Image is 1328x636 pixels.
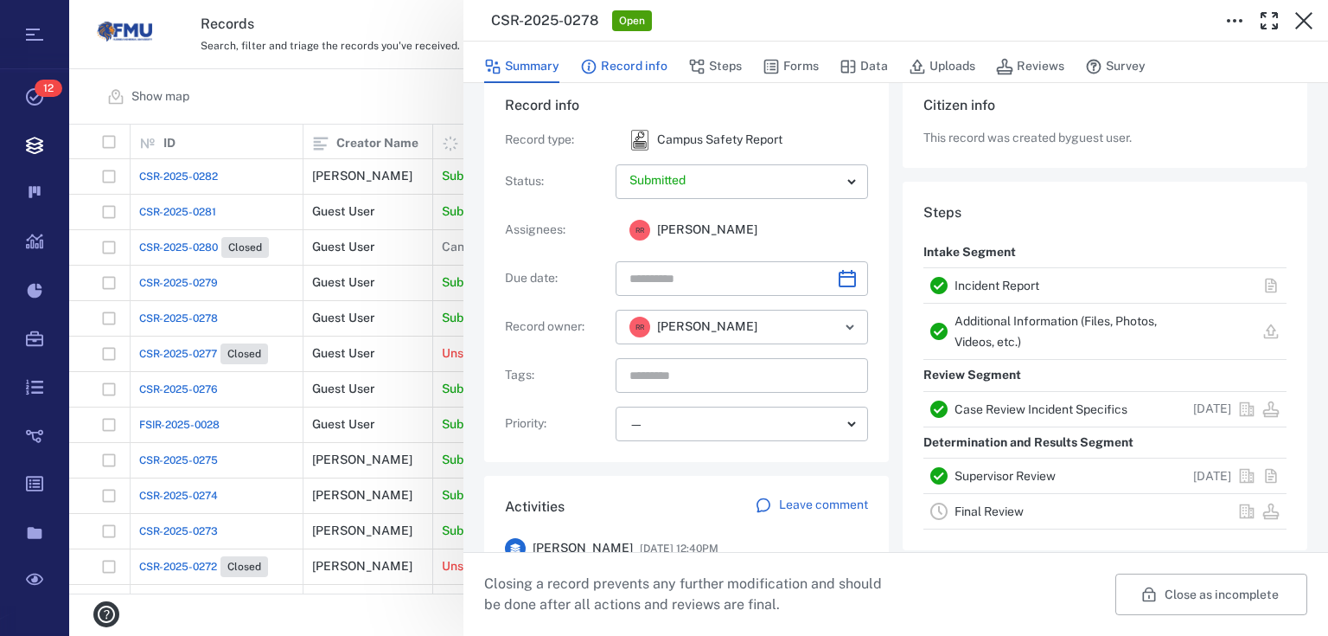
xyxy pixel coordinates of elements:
[1085,50,1146,83] button: Survey
[484,574,896,615] p: Closing a record prevents any further modification and should be done after all actions and revie...
[35,80,62,97] span: 12
[923,427,1133,459] p: Determination and Results Segment
[505,132,609,149] p: Record type :
[923,237,1016,268] p: Intake Segment
[505,497,565,517] h6: Activities
[909,50,975,83] button: Uploads
[616,14,648,29] span: Open
[1193,468,1231,485] p: [DATE]
[657,132,782,149] p: Campus Safety Report
[629,317,650,337] div: R R
[39,12,74,28] span: Help
[954,402,1127,416] a: Case Review Incident Specifics
[923,130,1286,147] p: This record was created by guest user .
[629,414,840,434] div: —
[755,497,868,517] a: Leave comment
[954,469,1056,483] a: Supervisor Review
[688,50,742,83] button: Steps
[505,367,609,384] p: Tags :
[830,261,865,296] button: Choose date
[580,50,667,83] button: Record info
[1252,3,1286,38] button: Toggle Fullscreen
[954,504,1024,518] a: Final Review
[1115,574,1307,615] button: Close as incomplete
[903,74,1307,182] div: Citizen infoThis record was created byguest user.
[954,314,1157,349] a: Additional Information (Files, Photos, Videos, etc.)
[491,10,598,31] h3: CSR-2025-0278
[629,220,650,241] div: R R
[996,50,1064,83] button: Reviews
[1217,3,1252,38] button: Toggle to Edit Boxes
[954,279,1039,292] a: Incident Report
[629,172,840,190] p: Submitted
[1286,3,1321,38] button: Close
[838,315,862,339] button: Open
[505,173,609,190] p: Status :
[484,74,889,476] div: Record infoRecord type:icon Campus Safety ReportCampus Safety ReportStatus:Assignees:RR[PERSON_NA...
[505,318,609,336] p: Record owner :
[505,415,609,433] p: Priority :
[505,222,609,239] p: Assignees :
[1193,401,1231,418] p: [DATE]
[779,497,868,514] p: Leave comment
[629,130,650,151] img: icon Campus Safety Report
[903,182,1307,565] div: StepsIntake SegmentIncident ReportAdditional Information (Files, Photos, Videos, etc.)Review Segm...
[640,538,718,559] span: [DATE] 12:40PM
[629,130,650,151] div: Campus Safety Report
[923,95,1286,116] h6: Citizen info
[505,270,609,287] p: Due date :
[533,540,633,557] span: [PERSON_NAME]
[840,50,888,83] button: Data
[657,318,757,336] span: [PERSON_NAME]
[923,360,1021,391] p: Review Segment
[484,50,559,83] button: Summary
[923,202,1286,223] h6: Steps
[763,50,819,83] button: Forms
[505,95,868,116] h6: Record info
[657,222,757,239] span: [PERSON_NAME]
